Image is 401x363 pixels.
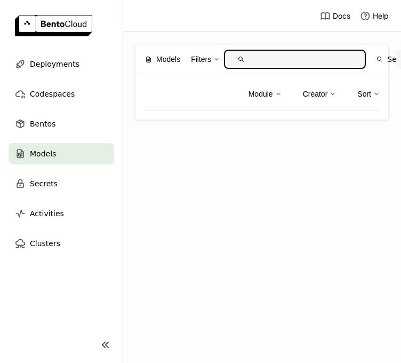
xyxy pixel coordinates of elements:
[303,83,336,105] div: Creator
[9,233,114,254] a: Clusters
[248,83,282,105] div: Module
[156,53,180,65] span: Models
[357,88,371,100] div: Sort
[303,88,328,100] div: Creator
[9,203,114,224] a: Activities
[373,11,389,21] span: Help
[15,15,92,36] img: logo
[9,113,114,135] a: Bentos
[30,88,75,100] span: Codespaces
[248,88,273,100] div: Module
[357,83,380,105] div: Sort
[30,177,58,190] span: Secrets
[9,173,114,194] a: Secrets
[191,53,211,65] div: Filters
[333,11,350,21] span: Docs
[360,11,389,21] div: Help
[30,117,55,130] span: Bentos
[9,143,114,164] a: Models
[320,11,350,21] a: Docs
[30,237,60,250] span: Clusters
[191,48,220,70] div: Filters
[30,58,79,70] span: Deployments
[30,207,64,220] span: Activities
[30,147,56,160] span: Models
